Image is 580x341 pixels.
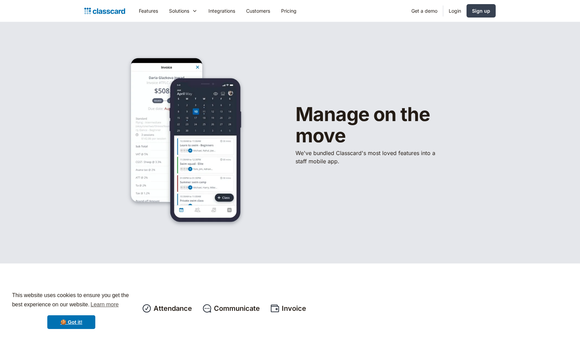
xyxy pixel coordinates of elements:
div: cookieconsent [5,285,137,336]
a: Login [443,3,467,19]
a: dismiss cookie message [47,315,95,329]
a: Features [133,3,164,19]
div: Sign up [472,7,490,14]
a: Sign up [467,4,496,17]
a: learn more about cookies [89,299,120,310]
div: Solutions [164,3,203,19]
p: We've bundled ​Classcard's most loved features into a staff mobile app. [295,149,439,165]
span: This website uses cookies to ensure you get the best experience on our website. [12,291,131,310]
div: Invoice [282,303,306,314]
a: Pricing [276,3,302,19]
a: Integrations [203,3,241,19]
h1: Manage on the move [295,104,474,146]
a: Get a demo [406,3,443,19]
div: Communicate [214,303,260,314]
a: Logo [84,6,125,16]
div: Solutions [169,7,189,14]
a: Customers [241,3,276,19]
div: Attendance [154,303,192,314]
